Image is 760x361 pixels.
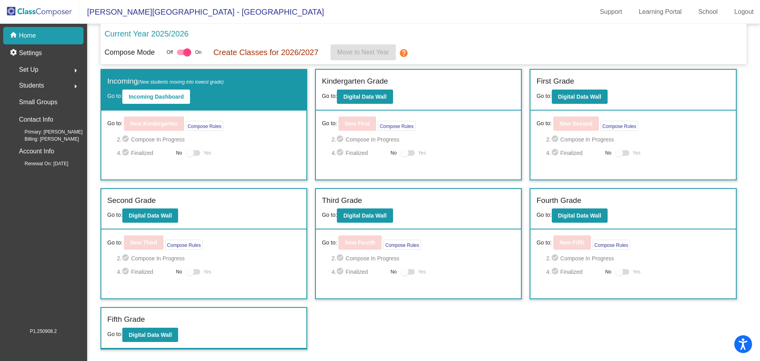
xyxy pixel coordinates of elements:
[19,114,53,125] p: Contact Info
[332,135,515,144] span: 2. Compose In Progress
[213,46,319,58] p: Create Classes for 2026/2027
[546,254,730,263] span: 2. Compose In Progress
[19,48,42,58] p: Settings
[418,148,426,158] span: Yes
[728,6,760,18] a: Logout
[536,212,551,218] span: Go to:
[19,31,36,40] p: Home
[337,49,389,55] span: Move to Next Year
[345,239,375,246] b: New Fourth
[130,239,157,246] b: New Third
[19,97,57,108] p: Small Groups
[79,6,324,18] span: [PERSON_NAME][GEOGRAPHIC_DATA] - [GEOGRAPHIC_DATA]
[560,239,585,246] b: New Fifth
[117,267,172,277] span: 4. Finalized
[391,268,397,275] span: No
[553,117,599,131] button: New Second
[12,128,83,136] span: Primary: [PERSON_NAME]
[560,120,593,127] b: New Second
[9,31,19,40] mat-icon: home
[558,212,601,219] b: Digital Data Wall
[336,135,346,144] mat-icon: check_circle
[104,28,188,40] p: Current Year 2025/2026
[71,82,80,91] mat-icon: arrow_right
[558,94,601,100] b: Digital Data Wall
[322,93,337,99] span: Go to:
[117,148,172,158] span: 4. Finalized
[546,267,601,277] span: 4. Finalized
[337,90,393,104] button: Digital Data Wall
[117,254,300,263] span: 2. Compose In Progress
[165,240,203,250] button: Compose Rules
[138,79,224,85] span: (New students moving into lowest grade)
[338,235,382,250] button: New Fourth
[383,240,421,250] button: Compose Rules
[322,119,337,128] span: Go to:
[551,148,560,158] mat-icon: check_circle
[332,148,387,158] span: 4. Finalized
[332,254,515,263] span: 2. Compose In Progress
[343,94,386,100] b: Digital Data Wall
[391,149,397,157] span: No
[378,121,415,131] button: Compose Rules
[176,268,182,275] span: No
[605,149,611,157] span: No
[337,208,393,223] button: Digital Data Wall
[9,48,19,58] mat-icon: settings
[104,47,155,58] p: Compose Mode
[176,149,182,157] span: No
[124,235,163,250] button: New Third
[107,314,145,325] label: Fifth Grade
[130,120,178,127] b: New Kindergarten
[336,148,346,158] mat-icon: check_circle
[593,240,630,250] button: Compose Rules
[345,120,370,127] b: New First
[322,212,337,218] span: Go to:
[12,160,68,167] span: Renewal On: [DATE]
[605,268,611,275] span: No
[553,235,591,250] button: New Fifth
[692,6,724,18] a: School
[107,331,122,337] span: Go to:
[167,49,173,56] span: Off
[552,90,608,104] button: Digital Data Wall
[399,48,408,58] mat-icon: help
[551,254,560,263] mat-icon: check_circle
[122,254,131,263] mat-icon: check_circle
[322,195,362,206] label: Third Grade
[203,148,211,158] span: Yes
[332,267,387,277] span: 4. Finalized
[633,6,688,18] a: Learning Portal
[546,135,730,144] span: 2. Compose In Progress
[343,212,386,219] b: Digital Data Wall
[331,44,396,60] button: Move to Next Year
[12,136,79,143] span: Billing: [PERSON_NAME]
[122,208,178,223] button: Digital Data Wall
[600,121,638,131] button: Compose Rules
[203,267,211,277] span: Yes
[338,117,376,131] button: New First
[107,212,122,218] span: Go to:
[107,76,224,87] label: Incoming
[594,6,629,18] a: Support
[124,117,184,131] button: New Kindergarten
[551,267,560,277] mat-icon: check_circle
[19,146,54,157] p: Account Info
[129,94,184,100] b: Incoming Dashboard
[129,332,172,338] b: Digital Data Wall
[322,239,337,247] span: Go to:
[322,76,388,87] label: Kindergarten Grade
[336,254,346,263] mat-icon: check_circle
[117,135,300,144] span: 2. Compose In Progress
[633,267,640,277] span: Yes
[536,119,551,128] span: Go to:
[552,208,608,223] button: Digital Data Wall
[19,80,44,91] span: Students
[536,195,581,206] label: Fourth Grade
[186,121,223,131] button: Compose Rules
[122,90,190,104] button: Incoming Dashboard
[122,328,178,342] button: Digital Data Wall
[107,239,122,247] span: Go to:
[536,76,574,87] label: First Grade
[107,195,156,206] label: Second Grade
